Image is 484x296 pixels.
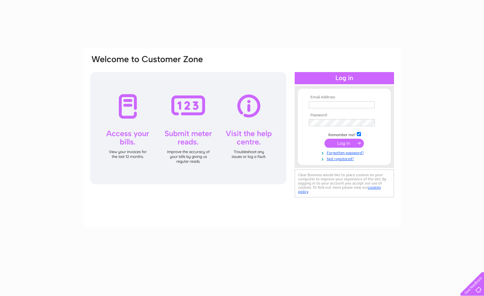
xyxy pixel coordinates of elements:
[307,131,381,137] td: Remember me?
[298,185,381,194] a: cookies policy
[307,113,381,118] th: Password:
[309,155,381,161] a: Not registered?
[324,139,364,148] input: Submit
[307,95,381,100] th: Email Address:
[295,169,394,197] div: Clear Business would like to place cookies on your computer to improve your experience of the sit...
[309,149,381,155] a: Forgotten password?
